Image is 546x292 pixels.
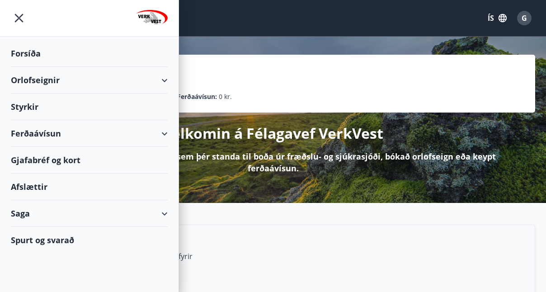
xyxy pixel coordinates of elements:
[513,7,535,29] button: G
[177,92,217,102] p: Ferðaávísun :
[11,94,168,120] div: Styrkir
[522,13,527,23] span: G
[219,92,232,102] span: 0 kr.
[136,10,168,28] img: union_logo
[11,40,168,67] div: Forsíða
[11,200,168,227] div: Saga
[483,10,512,26] button: ÍS
[11,147,168,174] div: Gjafabréf og kort
[163,123,383,143] p: Velkomin á Félagavef VerkVest
[11,67,168,94] div: Orlofseignir
[11,120,168,147] div: Ferðaávísun
[25,151,521,174] p: Hér getur þú sótt um þá styrki sem þér standa til boða úr fræðslu- og sjúkrasjóði, bókað orlofsei...
[11,227,168,253] div: Spurt og svarað
[11,10,27,26] button: menu
[11,174,168,200] div: Afslættir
